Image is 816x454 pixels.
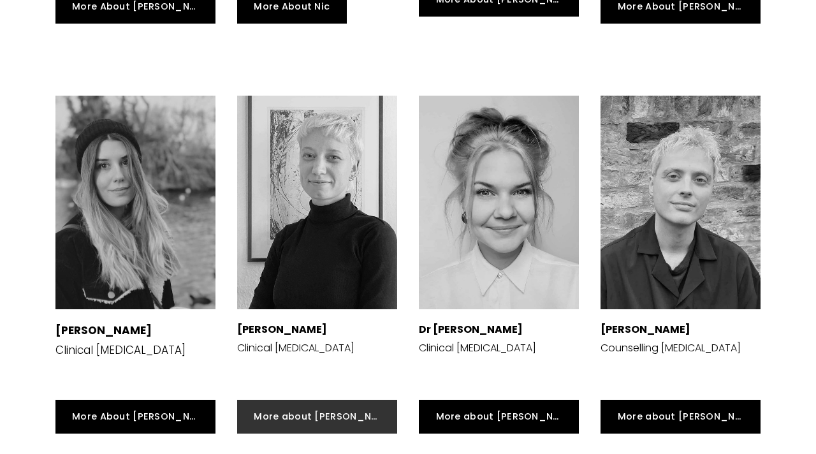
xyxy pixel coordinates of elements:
[419,322,536,355] p: Clinical [MEDICAL_DATA]
[55,323,152,338] strong: [PERSON_NAME]
[237,340,354,355] p: Clinical [MEDICAL_DATA]
[55,323,186,358] p: Clinical [MEDICAL_DATA]
[601,322,690,337] strong: [PERSON_NAME]
[237,400,397,434] a: More about [PERSON_NAME]
[601,400,761,434] a: More about [PERSON_NAME]
[419,400,579,434] a: More about [PERSON_NAME]
[419,322,523,337] strong: Dr [PERSON_NAME]
[601,322,741,355] p: Counselling [MEDICAL_DATA]
[237,322,327,337] strong: [PERSON_NAME]
[55,400,215,434] a: More About [PERSON_NAME]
